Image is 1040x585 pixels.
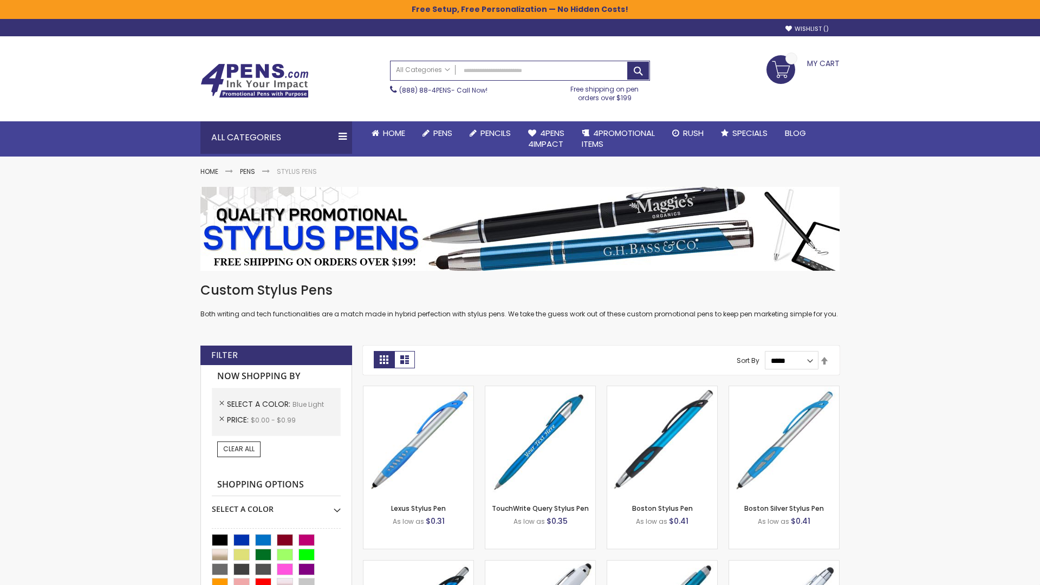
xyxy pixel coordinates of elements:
[433,127,452,139] span: Pens
[664,121,712,145] a: Rush
[737,356,759,365] label: Sort By
[200,282,840,299] h1: Custom Stylus Pens
[200,63,309,98] img: 4Pens Custom Pens and Promotional Products
[251,415,296,425] span: $0.00 - $0.99
[212,473,341,497] strong: Shopping Options
[277,167,317,176] strong: Stylus Pens
[683,127,704,139] span: Rush
[744,504,824,513] a: Boston Silver Stylus Pen
[426,516,445,526] span: $0.31
[785,25,829,33] a: Wishlist
[396,66,450,74] span: All Categories
[547,516,568,526] span: $0.35
[729,386,839,395] a: Boston Silver Stylus Pen-Blue - Light
[374,351,394,368] strong: Grid
[607,560,717,569] a: Lory Metallic Stylus Pen-Blue - Light
[632,504,693,513] a: Boston Stylus Pen
[513,517,545,526] span: As low as
[729,560,839,569] a: Silver Cool Grip Stylus Pen-Blue - Light
[223,444,255,453] span: Clear All
[363,386,473,395] a: Lexus Stylus Pen-Blue - Light
[414,121,461,145] a: Pens
[607,386,717,496] img: Boston Stylus Pen-Blue - Light
[485,386,595,395] a: TouchWrite Query Stylus Pen-Blue Light
[712,121,776,145] a: Specials
[200,187,840,271] img: Stylus Pens
[399,86,451,95] a: (888) 88-4PENS
[519,121,573,157] a: 4Pens4impact
[480,127,511,139] span: Pencils
[363,121,414,145] a: Home
[492,504,589,513] a: TouchWrite Query Stylus Pen
[573,121,664,157] a: 4PROMOTIONALITEMS
[399,86,487,95] span: - Call Now!
[560,81,651,102] div: Free shipping on pen orders over $199
[461,121,519,145] a: Pencils
[363,560,473,569] a: Lexus Metallic Stylus Pen-Blue - Light
[776,121,815,145] a: Blog
[211,349,238,361] strong: Filter
[383,127,405,139] span: Home
[582,127,655,149] span: 4PROMOTIONAL ITEMS
[212,365,341,388] strong: Now Shopping by
[485,560,595,569] a: Kimberly Logo Stylus Pens-LT-Blue
[200,167,218,176] a: Home
[240,167,255,176] a: Pens
[217,441,261,457] a: Clear All
[607,386,717,395] a: Boston Stylus Pen-Blue - Light
[200,282,840,319] div: Both writing and tech functionalities are a match made in hybrid perfection with stylus pens. We ...
[212,496,341,515] div: Select A Color
[391,504,446,513] a: Lexus Stylus Pen
[791,516,810,526] span: $0.41
[200,121,352,154] div: All Categories
[758,517,789,526] span: As low as
[729,386,839,496] img: Boston Silver Stylus Pen-Blue - Light
[391,61,456,79] a: All Categories
[363,386,473,496] img: Lexus Stylus Pen-Blue - Light
[292,400,324,409] span: Blue Light
[785,127,806,139] span: Blog
[227,414,251,425] span: Price
[227,399,292,409] span: Select A Color
[393,517,424,526] span: As low as
[732,127,768,139] span: Specials
[669,516,688,526] span: $0.41
[528,127,564,149] span: 4Pens 4impact
[636,517,667,526] span: As low as
[485,386,595,496] img: TouchWrite Query Stylus Pen-Blue Light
